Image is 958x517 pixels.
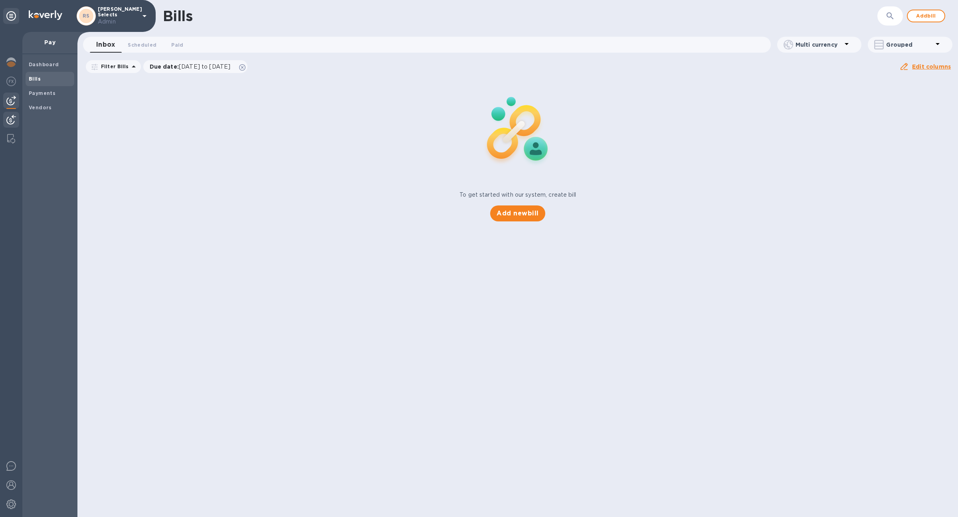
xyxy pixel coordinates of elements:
[912,63,951,70] u: Edit columns
[796,41,842,49] p: Multi currency
[907,10,945,22] button: Addbill
[3,8,19,24] div: Unpin categories
[29,38,71,46] p: Pay
[98,18,138,26] p: Admin
[29,10,62,20] img: Logo
[29,90,55,96] b: Payments
[83,13,90,19] b: RS
[29,105,52,111] b: Vendors
[29,76,41,82] b: Bills
[29,61,59,67] b: Dashboard
[128,41,156,49] span: Scheduled
[886,41,933,49] p: Grouped
[150,63,235,71] p: Due date :
[459,191,576,199] p: To get started with our system, create bill
[143,60,248,73] div: Due date:[DATE] to [DATE]
[171,41,183,49] span: Paid
[497,209,538,218] span: Add new bill
[163,8,192,24] h1: Bills
[96,39,115,50] span: Inbox
[179,63,230,70] span: [DATE] to [DATE]
[98,63,129,70] p: Filter Bills
[6,77,16,86] img: Foreign exchange
[914,11,938,21] span: Add bill
[98,6,138,26] p: [PERSON_NAME] Selects
[490,205,545,221] button: Add newbill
